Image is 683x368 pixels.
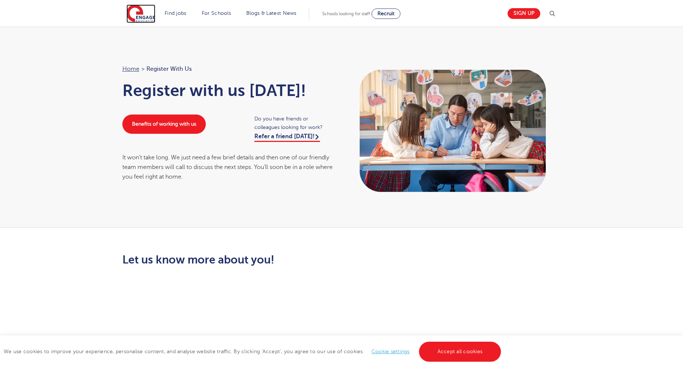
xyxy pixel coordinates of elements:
[122,115,206,134] a: Benefits of working with us
[165,10,187,16] a: Find jobs
[419,342,501,362] a: Accept all cookies
[122,153,334,182] div: It won’t take long. We just need a few brief details and then one of our friendly team members wi...
[322,11,370,16] span: Schools looking for staff
[141,66,145,72] span: >
[372,349,410,354] a: Cookie settings
[246,10,297,16] a: Blogs & Latest News
[254,115,334,132] span: Do you have friends or colleagues looking for work?
[122,66,139,72] a: Home
[372,9,400,19] a: Recruit
[122,64,334,74] nav: breadcrumb
[508,8,540,19] a: Sign up
[126,4,155,23] img: Engage Education
[4,349,503,354] span: We use cookies to improve your experience, personalise content, and analyse website traffic. By c...
[377,11,395,16] span: Recruit
[254,133,320,142] a: Refer a friend [DATE]!
[202,10,231,16] a: For Schools
[122,253,411,266] h2: Let us know more about you!
[146,64,192,74] span: Register with us
[122,81,334,100] h1: Register with us [DATE]!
